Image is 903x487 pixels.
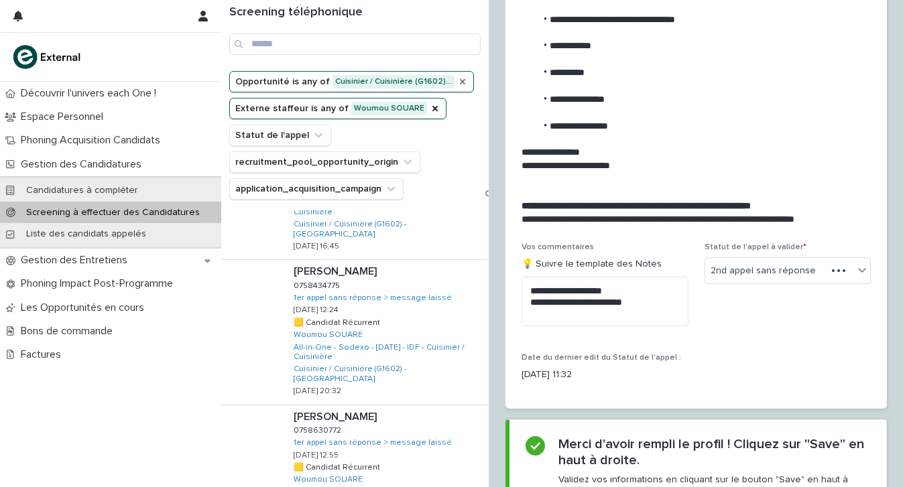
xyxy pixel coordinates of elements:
p: [DATE] 12:24 [294,305,339,315]
p: Découvrir l'univers each One ! [15,87,167,100]
a: 1er appel sans réponse > message laissé [294,293,452,303]
p: Bons de commande [15,325,123,338]
button: Statut de l'appel [229,125,331,146]
p: Espace Personnel [15,111,114,123]
p: Gestion des Entretiens [15,254,138,267]
a: [PERSON_NAME][PERSON_NAME] 07584347750758434775 1er appel sans réponse > message laissé [DATE] 12... [221,260,489,405]
a: Cuisinier / Cuisinière (G1602) - [GEOGRAPHIC_DATA] [294,220,483,239]
a: Woumou SOUARE [294,330,363,340]
p: [DATE] 20:32 [294,387,341,396]
p: Les Opportunités en cours [15,301,155,314]
a: Cuisinier / Cuisinière (G1602) - [GEOGRAPHIC_DATA] [294,364,483,384]
button: recruitment_pool_opportunity_origin [229,151,420,173]
span: Date du dernier edit du Statut de l'appel : [522,354,681,362]
p: Phoning Impact Post-Programme [15,277,184,290]
h1: Screening téléphonique [229,5,481,20]
p: Candidatures à compléter [15,185,149,196]
p: Phoning Acquisition Candidats [15,134,171,147]
a: Woumou SOUARE [294,475,363,484]
span: Statut de l'appel à valider [705,243,806,251]
p: Gestion des Candidatures [15,158,152,171]
button: Opportunité [229,71,474,92]
p: 🟨 Candidat Récurrent [294,460,383,472]
p: [DATE] 16:45 [294,242,339,251]
img: bc51vvfgR2QLHU84CWIQ [11,44,84,70]
p: [DATE] 12:55 [294,451,339,460]
button: Clear all filters [474,189,548,198]
p: Screening à effectuer des Candidatures [15,207,210,218]
a: All-in-One - Sodexo - [DATE] - IDF - Cuisinier / Cuisinière [294,343,483,362]
p: [DATE] 11:32 [522,368,688,382]
p: Factures [15,348,72,361]
span: 2nd appel sans réponse [711,264,816,278]
p: [PERSON_NAME] [294,408,379,423]
a: 1er appel sans réponse > message laissé [294,438,452,447]
input: Search [229,33,481,55]
p: [PERSON_NAME] [294,263,379,278]
p: 🟨 Candidat Récurrent [294,316,383,328]
h2: Merci d'avoir rempli le profil ! Cliquez sur "Save" en haut à droite. [558,436,870,468]
p: 0758630772 [294,423,344,435]
span: Vos commentaires [522,243,594,251]
span: Clear all filters [485,189,548,198]
button: application_acquisition_campaign [229,178,404,200]
p: 💡 Suivre le template des Notes [522,257,688,271]
button: Externe staffeur [229,98,446,119]
p: Liste des candidats appelés [15,228,157,240]
p: 0758434775 [294,279,343,291]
